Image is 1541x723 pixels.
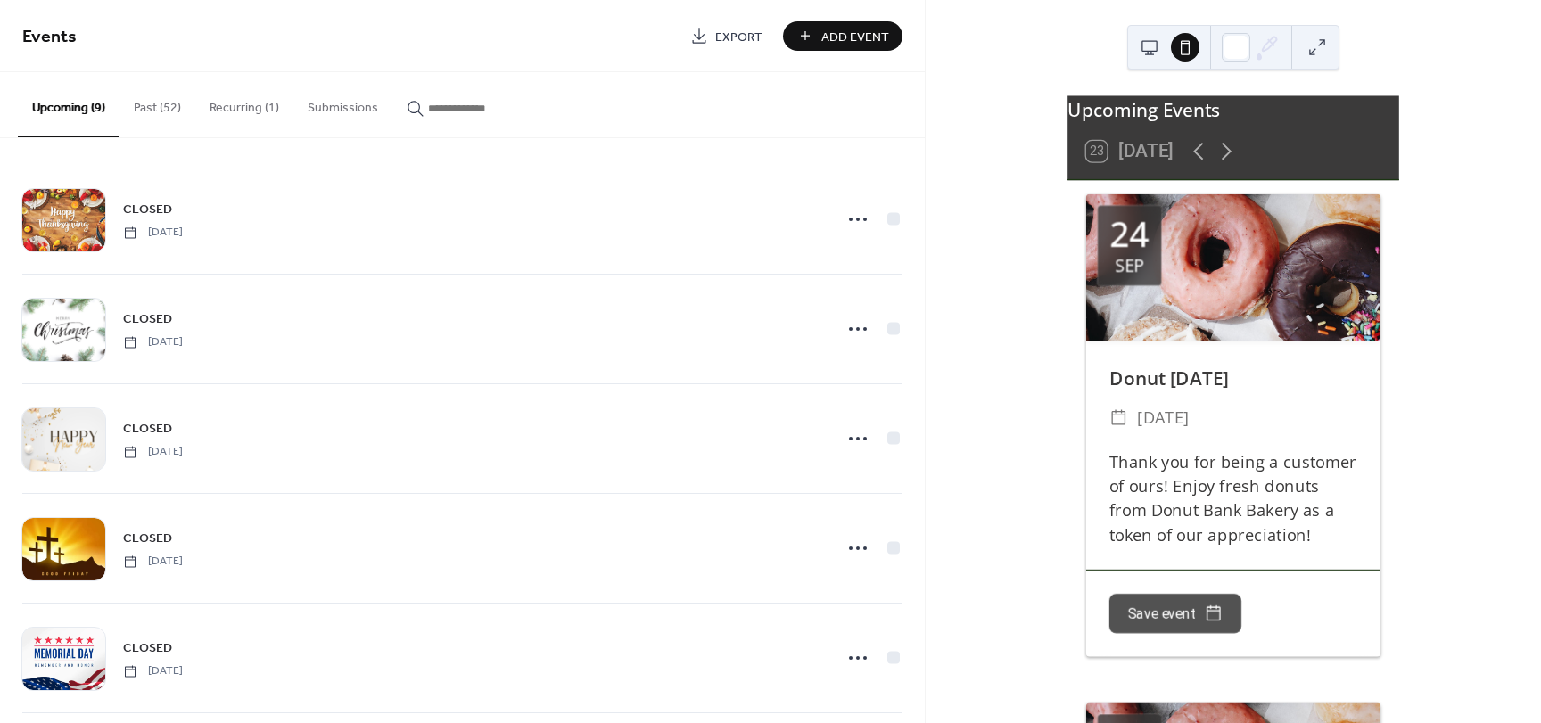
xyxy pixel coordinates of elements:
[123,310,172,329] span: CLOSED
[123,639,172,658] span: CLOSED
[123,420,172,439] span: CLOSED
[1086,449,1380,546] div: Thank you for being a customer of ours! Enjoy fresh donuts from Donut Bank Bakery as a token of o...
[123,663,183,679] span: [DATE]
[123,554,183,570] span: [DATE]
[1137,404,1190,431] span: [DATE]
[123,199,172,219] a: CLOSED
[1109,218,1149,252] div: 24
[123,528,172,548] a: CLOSED
[123,201,172,219] span: CLOSED
[123,418,172,439] a: CLOSED
[195,72,293,136] button: Recurring (1)
[1109,594,1241,633] button: Save event
[22,20,77,54] span: Events
[123,308,172,329] a: CLOSED
[123,444,183,460] span: [DATE]
[783,21,902,51] button: Add Event
[1067,95,1399,123] div: Upcoming Events
[123,637,172,658] a: CLOSED
[677,21,776,51] a: Export
[1086,365,1380,392] div: Donut [DATE]
[123,334,183,350] span: [DATE]
[123,530,172,548] span: CLOSED
[1115,257,1144,275] div: Sep
[1109,404,1128,431] div: ​
[293,72,392,136] button: Submissions
[715,28,762,46] span: Export
[123,225,183,241] span: [DATE]
[18,72,119,137] button: Upcoming (9)
[821,28,889,46] span: Add Event
[119,72,195,136] button: Past (52)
